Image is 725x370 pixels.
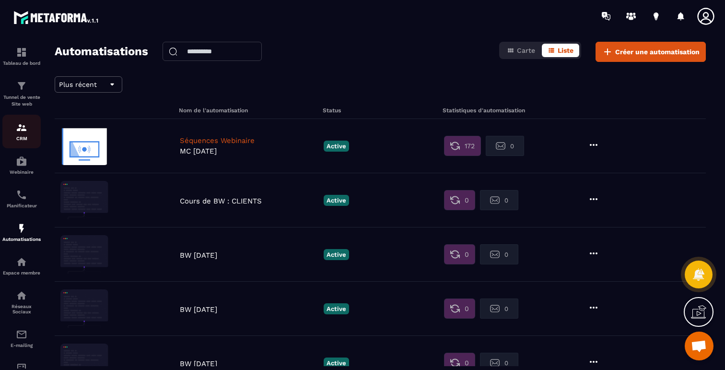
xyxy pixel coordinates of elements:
[685,332,713,360] div: Ouvrir le chat
[180,147,319,155] p: MC [DATE]
[444,136,481,156] button: 172
[324,141,349,152] p: Active
[2,94,41,107] p: Tunnel de vente Site web
[465,358,469,368] span: 0
[2,283,41,322] a: social-networksocial-networkRéseaux Sociaux
[16,223,27,234] img: automations
[324,303,349,314] p: Active
[510,143,514,150] span: 0
[2,39,41,73] a: formationformationTableau de bord
[60,127,108,165] img: automation-background
[323,107,440,114] h6: Status
[444,298,475,319] button: 0
[504,251,508,258] span: 0
[558,47,573,54] span: Liste
[2,215,41,249] a: automationsautomationsAutomatisations
[2,136,41,141] p: CRM
[450,141,460,151] img: first stat
[596,42,706,62] button: Créer une automatisation
[490,304,500,313] img: second stat
[16,47,27,58] img: formation
[60,181,108,219] img: automation-background
[2,249,41,283] a: automationsautomationsEspace membre
[501,44,541,57] button: Carte
[324,195,349,206] p: Active
[2,115,41,148] a: formationformationCRM
[480,244,518,264] button: 0
[465,250,469,259] span: 0
[444,244,475,264] button: 0
[486,136,524,156] button: 0
[450,250,460,259] img: first stat
[324,249,349,260] p: Active
[496,141,505,151] img: second stat
[180,305,319,314] p: BW [DATE]
[16,122,27,133] img: formation
[465,304,469,313] span: 0
[2,60,41,66] p: Tableau de bord
[465,195,469,205] span: 0
[490,195,500,205] img: second stat
[2,270,41,275] p: Espace membre
[2,237,41,242] p: Automatisations
[450,304,460,313] img: first stat
[180,197,319,205] p: Cours de BW : CLIENTS
[2,203,41,208] p: Planificateur
[180,359,319,368] p: BW [DATE]
[443,107,560,114] h6: Statistiques d'automatisation
[324,358,349,369] p: Active
[450,358,460,368] img: first stat
[480,298,518,319] button: 0
[490,250,500,259] img: second stat
[504,359,508,367] span: 0
[180,251,319,260] p: BW [DATE]
[60,289,108,328] img: automation-background
[2,304,41,314] p: Réseaux Sociaux
[2,182,41,215] a: schedulerschedulerPlanificateur
[444,190,475,210] button: 0
[542,44,579,57] button: Liste
[450,195,460,205] img: first stat
[16,329,27,340] img: email
[465,141,475,151] span: 172
[180,136,319,145] p: Séquences Webinaire
[59,81,97,88] span: Plus récent
[179,107,320,114] h6: Nom de l'automatisation
[504,197,508,204] span: 0
[615,47,700,57] span: Créer une automatisation
[2,322,41,355] a: emailemailE-mailing
[16,256,27,268] img: automations
[60,235,108,274] img: automation-background
[2,73,41,115] a: formationformationTunnel de vente Site web
[16,189,27,201] img: scheduler
[16,155,27,167] img: automations
[2,169,41,175] p: Webinaire
[490,358,500,368] img: second stat
[13,9,100,26] img: logo
[480,190,518,210] button: 0
[2,148,41,182] a: automationsautomationsWebinaire
[504,305,508,312] span: 0
[16,80,27,92] img: formation
[517,47,535,54] span: Carte
[2,343,41,348] p: E-mailing
[55,42,148,62] h2: Automatisations
[16,290,27,301] img: social-network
